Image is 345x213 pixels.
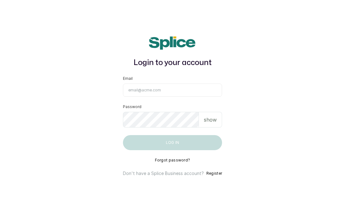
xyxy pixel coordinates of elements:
input: email@acme.com [123,84,222,97]
button: Register [206,170,222,177]
button: Forgot password? [155,158,190,163]
label: Email [123,76,133,81]
p: Don't have a Splice Business account? [123,170,204,177]
h1: Login to your account [123,57,222,68]
p: show [204,116,217,123]
button: Log in [123,135,222,150]
label: Password [123,104,141,109]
